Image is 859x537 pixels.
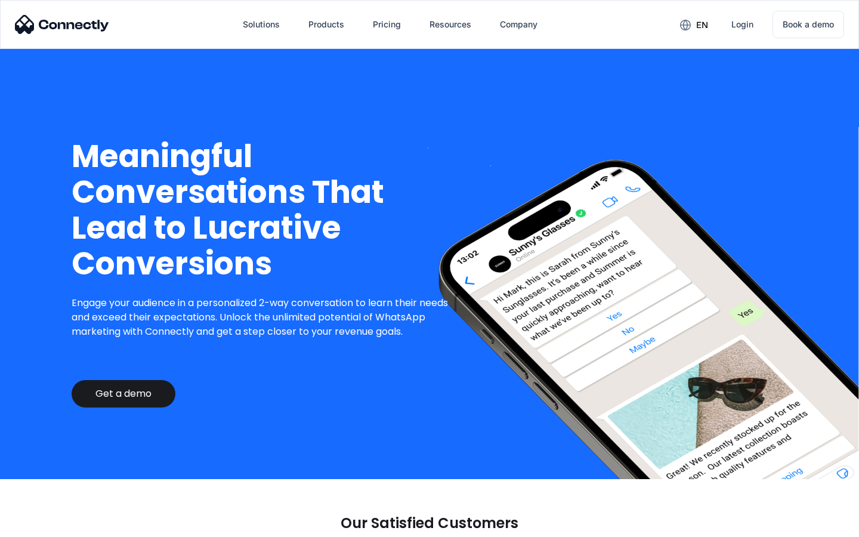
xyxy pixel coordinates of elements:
h1: Meaningful Conversations That Lead to Lucrative Conversions [72,138,458,282]
ul: Language list [24,516,72,533]
div: en [696,17,708,33]
aside: Language selected: English [12,516,72,533]
div: Get a demo [95,388,152,400]
a: Book a demo [773,11,844,38]
div: Login [731,16,753,33]
div: Solutions [243,16,280,33]
a: Get a demo [72,380,175,408]
p: Our Satisfied Customers [341,515,518,532]
a: Login [722,10,763,39]
div: Products [308,16,344,33]
div: Company [500,16,537,33]
a: Pricing [363,10,410,39]
img: Connectly Logo [15,15,109,34]
p: Engage your audience in a personalized 2-way conversation to learn their needs and exceed their e... [72,296,458,339]
div: Resources [429,16,471,33]
div: Pricing [373,16,401,33]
